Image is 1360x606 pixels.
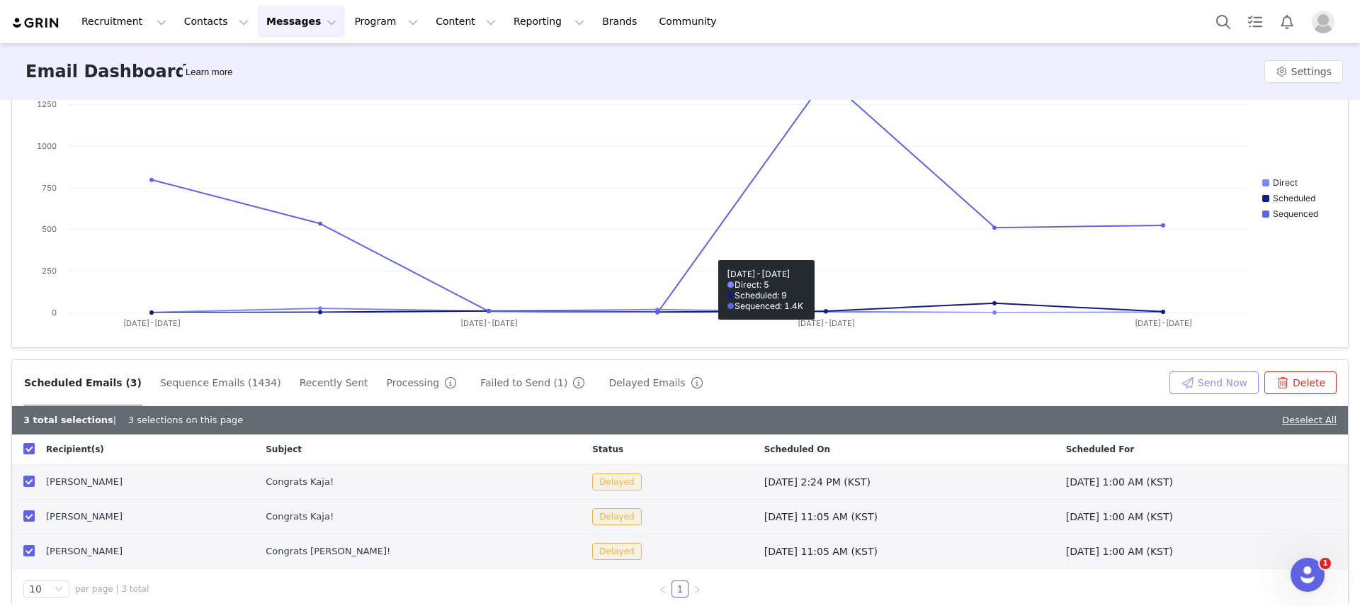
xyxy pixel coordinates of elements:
text: [DATE]-[DATE] [460,318,518,328]
text: [DATE]-[DATE] [1135,318,1192,328]
span: Subject [266,443,302,456]
button: Contacts [176,6,257,38]
button: Notifications [1271,6,1303,38]
span: Scheduled For [1066,443,1134,456]
div: Kaja Krol [46,475,243,489]
li: Next Page [688,580,705,597]
button: Messages [258,6,345,38]
div: alineh Avanessian [46,544,243,559]
button: Recruitment [73,6,175,38]
iframe: Intercom live chat [1291,558,1325,592]
a: Tasks [1240,6,1271,38]
li: Previous Page [654,580,671,597]
text: Scheduled [1273,193,1315,203]
text: 500 [42,224,57,234]
div: 10 [29,581,42,597]
div: Kaja Krol [46,510,243,524]
button: Profile [1303,11,1349,33]
button: Recently Sent [299,371,369,394]
text: Direct [1273,177,1298,188]
button: Delayed Emails [608,371,708,394]
a: Brands [594,6,650,38]
span: [DATE] 1:00 AM (KST) [1066,476,1173,488]
button: Delete [1264,371,1337,394]
text: 250 [42,266,57,276]
button: Scheduled Emails (3) [23,371,142,394]
text: Sequenced [1273,208,1318,219]
text: 1000 [37,141,57,151]
button: Search [1208,6,1239,38]
text: 0 [52,308,57,318]
span: Recipient(s) [46,443,104,456]
button: Content [427,6,504,38]
div: Congrats alineh! [266,544,549,559]
span: Delayed [592,543,641,560]
i: icon: right [693,585,701,594]
button: Settings [1264,60,1343,83]
span: [DATE] 1:00 AM (KST) [1066,546,1173,557]
b: 3 total selections [23,415,113,425]
text: [DATE]-[DATE] [123,318,181,328]
div: | 3 selections on this page [23,413,243,427]
li: 1 [671,580,688,597]
button: Sequence Emails (1434) [159,371,282,394]
span: [DATE] 2:24 PM (KST) [764,476,871,488]
a: Community [651,6,732,38]
img: grin logo [11,16,61,30]
button: Program [346,6,426,38]
div: Congrats Kaja! [266,475,549,489]
span: [DATE] 1:00 AM (KST) [1066,511,1173,522]
button: Processing [386,371,463,394]
text: 1250 [37,99,57,109]
img: placeholder-profile.jpg [1312,11,1334,33]
span: [DATE] 11:05 AM (KST) [764,511,878,522]
a: 1 [672,581,688,597]
button: Failed to Send (1) [480,371,591,394]
span: Scheduled On [764,443,830,456]
a: Deselect All [1282,415,1337,425]
span: Delayed [592,508,641,525]
span: Delayed [592,473,641,490]
h3: Email Dashboard [25,59,188,84]
i: icon: down [55,585,63,595]
button: Reporting [505,6,593,38]
text: [DATE]-[DATE] [798,318,855,328]
span: per page | 3 total [75,583,149,595]
text: 750 [42,183,57,193]
span: [DATE] 11:05 AM (KST) [764,546,878,557]
div: Tooltip anchor [183,65,235,79]
div: Congrats Kaja! [266,510,549,524]
span: Status [592,443,623,456]
button: Send Now [1169,371,1259,394]
i: icon: left [659,585,667,594]
span: 1 [1320,558,1331,569]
